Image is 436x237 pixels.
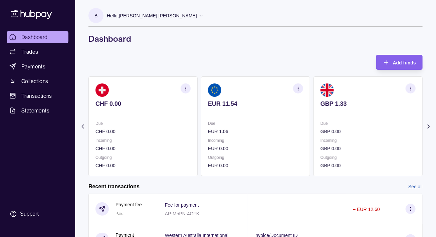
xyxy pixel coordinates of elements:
a: Trades [7,46,68,58]
img: ch [95,83,109,97]
span: Payments [21,62,45,70]
span: Trades [21,48,38,56]
p: GBP 0.00 [320,128,416,135]
p: Hello, [PERSON_NAME] [PERSON_NAME] [107,12,197,19]
img: eu [208,83,221,97]
a: See all [408,183,423,190]
p: CHF 0.00 [95,162,191,169]
p: CHF 0.00 [95,145,191,152]
span: Dashboard [21,33,48,41]
p: CHF 0.00 [95,128,191,135]
p: Incoming [320,137,416,144]
p: EUR 11.54 [208,100,303,107]
p: Incoming [95,137,191,144]
a: Support [7,207,68,221]
div: Support [20,210,39,218]
p: B [94,12,97,19]
p: Fee for payment [165,202,199,208]
span: Collections [21,77,48,85]
a: Dashboard [7,31,68,43]
p: Incoming [208,137,303,144]
p: EUR 0.00 [208,145,303,152]
span: Transactions [21,92,52,100]
p: GBP 0.00 [320,145,416,152]
p: EUR 1.06 [208,128,303,135]
h2: Recent transactions [88,183,140,190]
a: Transactions [7,90,68,102]
span: Statements [21,106,49,114]
img: gb [320,83,334,97]
span: Paid [116,211,124,216]
p: Outgoing [95,154,191,161]
a: Statements [7,104,68,116]
p: − EUR 12.60 [353,207,380,212]
button: Add funds [376,55,423,70]
p: GBP 1.33 [320,100,416,107]
a: Payments [7,60,68,72]
p: AP-M5PN-4GFK [165,211,199,216]
p: Due [320,120,416,127]
p: Outgoing [320,154,416,161]
p: GBP 0.00 [320,162,416,169]
p: CHF 0.00 [95,100,191,107]
h1: Dashboard [88,33,423,44]
p: Payment fee [116,201,142,208]
p: Due [95,120,191,127]
p: Outgoing [208,154,303,161]
span: Add funds [393,60,416,65]
p: EUR 0.00 [208,162,303,169]
a: Collections [7,75,68,87]
p: Due [208,120,303,127]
